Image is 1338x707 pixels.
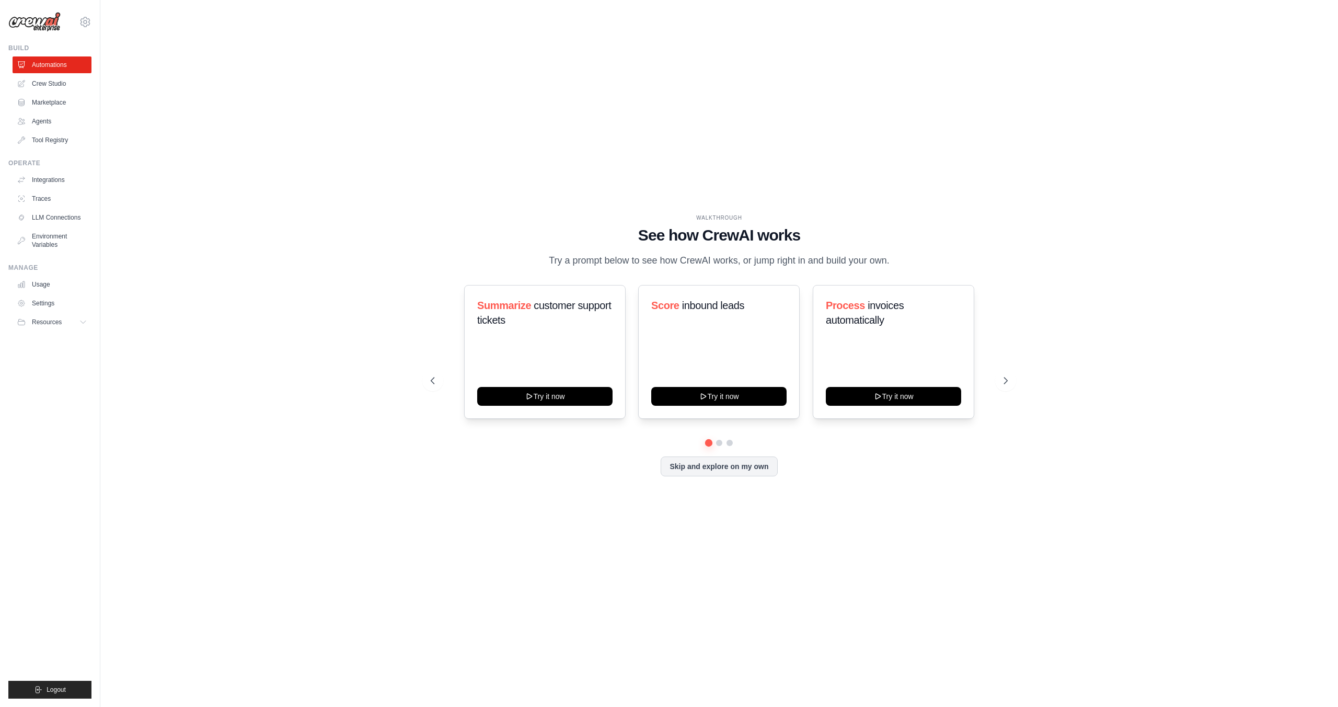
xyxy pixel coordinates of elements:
p: Try a prompt below to see how CrewAI works, or jump right in and build your own. [544,253,895,268]
span: invoices automatically [826,300,904,326]
span: Resources [32,318,62,326]
button: Try it now [651,387,787,406]
button: Resources [13,314,91,330]
span: inbound leads [682,300,744,311]
div: Manage [8,264,91,272]
a: Tool Registry [13,132,91,149]
div: Operate [8,159,91,167]
button: Logout [8,681,91,699]
a: Integrations [13,172,91,188]
span: Summarize [477,300,531,311]
div: WALKTHROUGH [431,214,1008,222]
img: Logo [8,12,61,32]
button: Skip and explore on my own [661,457,777,476]
a: Crew Studio [13,75,91,92]
span: Score [651,300,679,311]
a: LLM Connections [13,209,91,226]
a: Traces [13,190,91,207]
span: customer support tickets [477,300,611,326]
span: Process [826,300,865,311]
h1: See how CrewAI works [431,226,1008,245]
a: Environment Variables [13,228,91,253]
a: Usage [13,276,91,293]
a: Marketplace [13,94,91,111]
div: Build [8,44,91,52]
a: Settings [13,295,91,312]
span: Logout [47,686,66,694]
a: Agents [13,113,91,130]
button: Try it now [826,387,961,406]
a: Automations [13,56,91,73]
button: Try it now [477,387,613,406]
